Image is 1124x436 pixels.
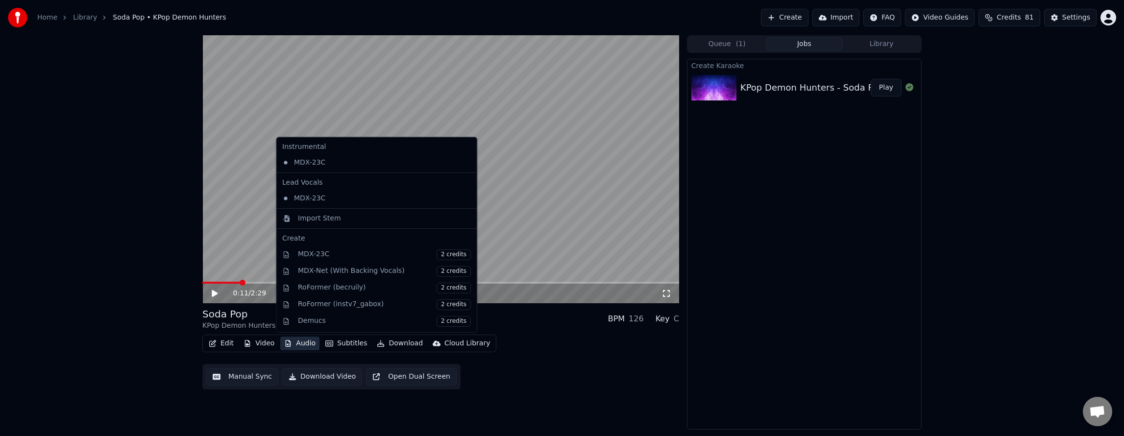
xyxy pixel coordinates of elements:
[766,37,843,51] button: Jobs
[321,337,371,350] button: Subtitles
[437,249,471,260] span: 2 credits
[298,214,341,223] div: Import Stem
[298,266,471,277] div: MDX-Net (With Backing Vocals)
[736,39,746,49] span: ( 1 )
[206,368,278,386] button: Manual Sync
[8,8,27,27] img: youka
[113,13,226,23] span: Soda Pop • KPop Demon Hunters
[298,299,471,310] div: RoFormer (instv7_gabox)
[298,316,471,327] div: Demucs
[437,299,471,310] span: 2 credits
[298,283,471,293] div: RoFormer (becruily)
[278,155,460,170] div: MDX-23C
[373,337,427,350] button: Download
[37,13,57,23] a: Home
[444,339,490,348] div: Cloud Library
[366,368,457,386] button: Open Dual Screen
[608,313,625,325] div: BPM
[1044,9,1097,26] button: Settings
[233,289,257,298] div: /
[202,307,275,321] div: Soda Pop
[205,337,238,350] button: Edit
[298,249,471,260] div: MDX-23C
[278,191,460,206] div: MDX-23C
[202,321,275,331] div: KPop Demon Hunters
[978,9,1040,26] button: Credits81
[656,313,670,325] div: Key
[629,313,644,325] div: 126
[688,37,766,51] button: Queue
[437,316,471,327] span: 2 credits
[843,37,920,51] button: Library
[761,9,808,26] button: Create
[282,234,471,243] div: Create
[1083,397,1112,426] div: Open chat
[37,13,226,23] nav: breadcrumb
[73,13,97,23] a: Library
[1025,13,1034,23] span: 81
[871,79,902,97] button: Play
[282,368,362,386] button: Download Video
[437,283,471,293] span: 2 credits
[863,9,901,26] button: FAQ
[812,9,859,26] button: Import
[251,289,266,298] span: 2:29
[674,313,679,325] div: C
[687,59,921,71] div: Create Karaoke
[740,81,884,95] div: KPop Demon Hunters - Soda Pop
[280,337,319,350] button: Audio
[437,266,471,277] span: 2 credits
[240,337,278,350] button: Video
[233,289,248,298] span: 0:11
[997,13,1021,23] span: Credits
[278,139,475,155] div: Instrumental
[278,175,475,191] div: Lead Vocals
[905,9,975,26] button: Video Guides
[1062,13,1090,23] div: Settings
